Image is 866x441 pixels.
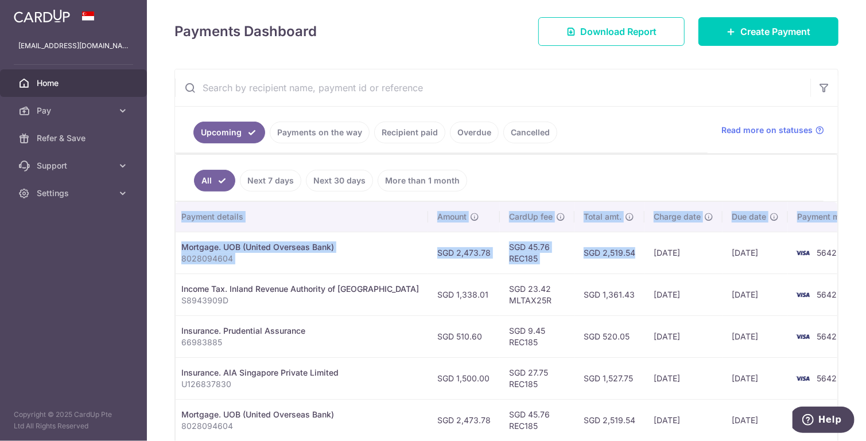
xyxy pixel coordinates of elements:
p: 8028094604 [181,420,419,432]
td: [DATE] [723,357,788,399]
span: Amount [437,211,467,223]
td: SGD 510.60 [428,315,500,357]
span: Total amt. [584,211,622,223]
p: S8943909D [181,295,419,306]
a: Download Report [538,17,685,46]
img: CardUp [14,9,70,23]
td: SGD 45.76 REC185 [500,232,574,274]
p: 8028094604 [181,253,419,264]
div: Insurance. AIA Singapore Private Limited [181,367,419,378]
td: SGD 2,519.54 [574,399,644,441]
td: [DATE] [723,399,788,441]
span: 5642 [817,248,837,257]
td: SGD 23.42 MLTAX25R [500,274,574,315]
td: [DATE] [723,232,788,274]
a: Read more on statuses [721,124,824,136]
img: Bank Card [791,372,814,385]
span: Pay [37,105,112,116]
td: SGD 9.45 REC185 [500,315,574,357]
a: Payments on the way [270,122,370,143]
a: Upcoming [193,122,265,143]
span: 5642 [817,331,837,341]
td: SGD 1,361.43 [574,274,644,315]
td: SGD 2,519.54 [574,232,644,274]
span: Support [37,160,112,171]
img: Bank Card [791,246,814,260]
span: 5642 [817,373,837,383]
td: SGD 45.76 REC185 [500,399,574,441]
div: Income Tax. Inland Revenue Authority of [GEOGRAPHIC_DATA] [181,283,419,295]
p: 66983885 [181,337,419,348]
div: Insurance. Prudential Assurance [181,325,419,337]
p: U126837830 [181,378,419,390]
input: Search by recipient name, payment id or reference [175,69,810,106]
a: Overdue [450,122,499,143]
td: [DATE] [723,274,788,315]
td: [DATE] [723,315,788,357]
td: [DATE] [644,315,723,357]
div: Mortgage. UOB (United Overseas Bank) [181,409,419,420]
span: Create Payment [740,25,810,38]
td: [DATE] [644,232,723,274]
h4: Payments Dashboard [174,21,317,42]
img: Bank Card [791,413,814,427]
td: SGD 27.75 REC185 [500,357,574,399]
td: SGD 1,500.00 [428,357,500,399]
span: Due date [732,211,766,223]
span: CardUp fee [509,211,553,223]
span: Read more on statuses [721,124,813,136]
span: Home [37,77,112,89]
a: All [194,170,235,192]
td: [DATE] [644,274,723,315]
img: Bank Card [791,288,814,302]
td: SGD 1,527.75 [574,357,644,399]
td: [DATE] [644,357,723,399]
a: Create Payment [698,17,838,46]
a: Cancelled [503,122,557,143]
td: [DATE] [644,399,723,441]
td: SGD 2,473.78 [428,232,500,274]
span: Download Report [580,25,657,38]
span: Refer & Save [37,132,112,144]
span: 5642 [817,290,837,299]
a: Next 7 days [240,170,301,192]
p: [EMAIL_ADDRESS][DOMAIN_NAME] [18,40,129,52]
a: Recipient paid [374,122,445,143]
span: Charge date [654,211,701,223]
a: Next 30 days [306,170,373,192]
th: Payment details [172,202,428,232]
img: Bank Card [791,330,814,344]
span: Settings [37,188,112,199]
td: SGD 520.05 [574,315,644,357]
div: Mortgage. UOB (United Overseas Bank) [181,241,419,253]
iframe: Opens a widget where you can find more information [793,407,855,435]
td: SGD 2,473.78 [428,399,500,441]
td: SGD 1,338.01 [428,274,500,315]
a: More than 1 month [378,170,467,192]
